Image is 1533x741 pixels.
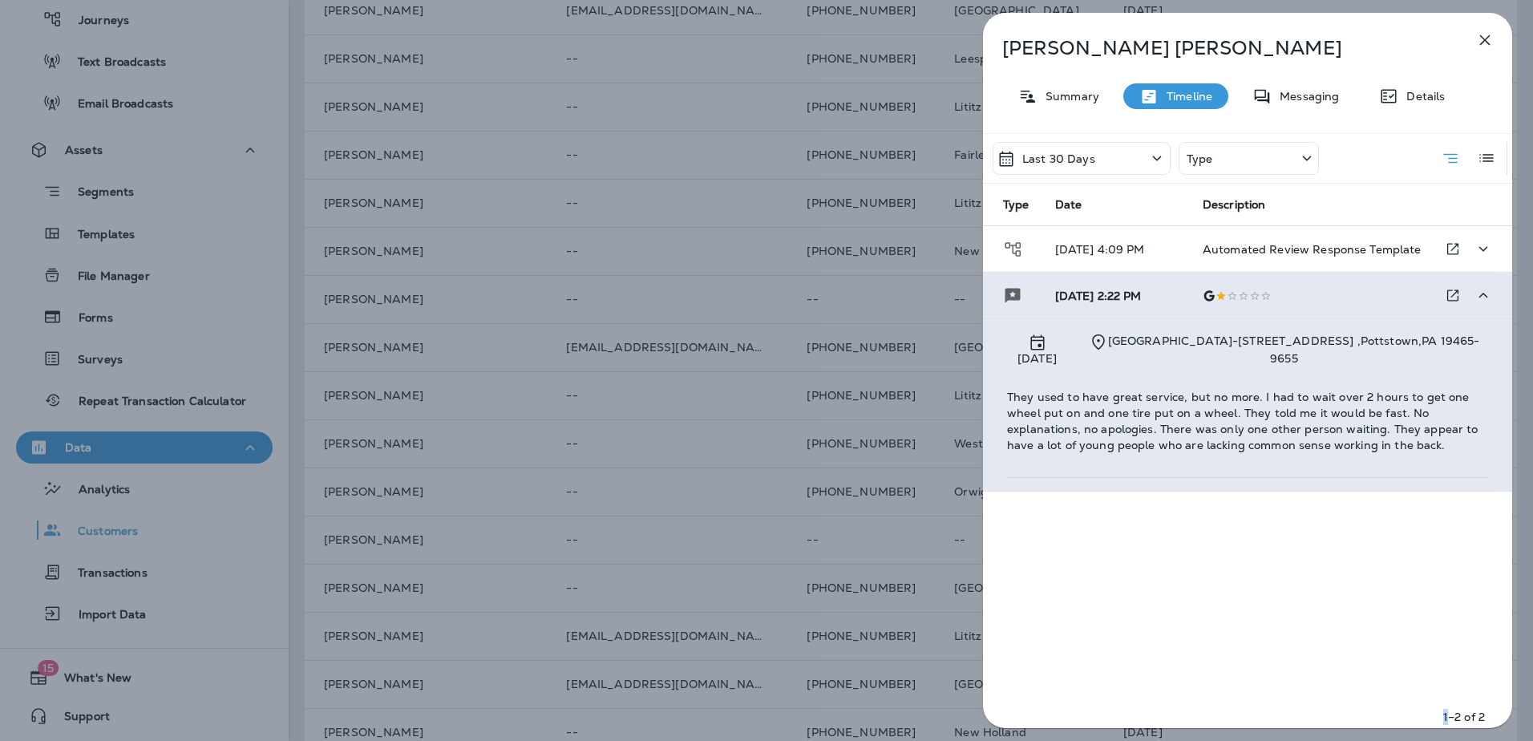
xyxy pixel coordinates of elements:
span: Review [1003,287,1022,302]
p: Type [1187,152,1213,165]
span: They used to have great service, but no more. I had to wait over 2 hours to get one wheel put on ... [1007,389,1488,453]
button: Collapse [1467,279,1499,312]
span: Type [1003,197,1029,212]
button: Summary View [1434,142,1466,175]
p: 1–2 of 2 [1443,709,1485,725]
span: Journey [1003,241,1023,255]
p: Summary [1038,90,1099,103]
button: Log View [1470,142,1503,174]
p: [DATE] 4:09 PM [1055,243,1177,256]
span: [DATE] [1007,333,1067,365]
p: Details [1398,90,1445,103]
button: Go to Journey [1438,233,1467,265]
p: Last 30 Days [1022,152,1095,165]
button: Expand [1467,233,1499,265]
span: [GEOGRAPHIC_DATA] - [STREET_ADDRESS] , Pottstown , PA 19465-9655 [1108,334,1480,366]
span: [DATE] 2:22 PM [1055,289,1142,303]
p: Messaging [1272,90,1339,103]
button: Go to Review [1438,279,1467,312]
span: Automated Review Response Template [1203,242,1422,257]
p: Timeline [1159,90,1212,103]
span: Description [1203,198,1266,212]
span: Date [1055,197,1082,212]
p: [PERSON_NAME] [PERSON_NAME] [1002,37,1440,59]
